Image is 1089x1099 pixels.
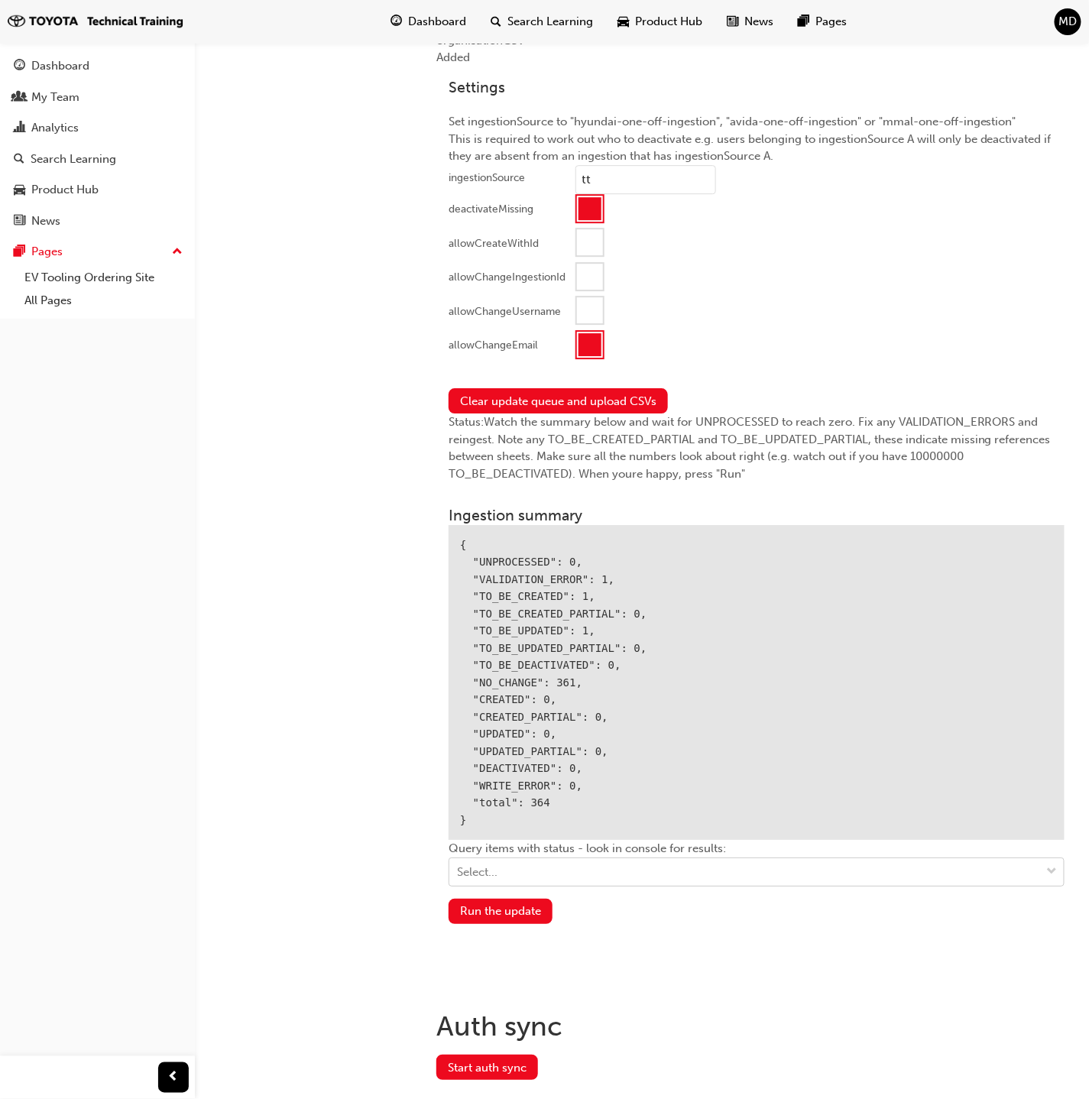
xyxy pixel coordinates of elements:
[799,12,810,31] span: pages-icon
[6,145,189,173] a: Search Learning
[14,215,25,229] span: news-icon
[6,238,189,266] button: Pages
[379,6,479,37] a: guage-iconDashboard
[18,289,189,313] a: All Pages
[31,89,79,106] div: My Team
[6,52,189,80] a: Dashboard
[449,170,525,186] div: ingestionSource
[168,1068,180,1088] span: prev-icon
[508,13,594,31] span: Search Learning
[31,212,60,230] div: News
[14,153,24,167] span: search-icon
[715,6,786,37] a: news-iconNews
[6,207,189,235] a: News
[449,413,1065,482] div: Status: Watch the summary below and wait for UNPROCESSED to reach zero. Fix any VALIDATION_ERRORS...
[6,49,189,238] button: DashboardMy TeamAnalyticsSearch LearningProduct HubNews
[391,12,403,31] span: guage-icon
[449,840,1065,899] div: Query items with status - look in console for results:
[449,388,668,413] button: Clear update queue and upload CSVs
[6,114,189,142] a: Analytics
[575,165,716,194] input: ingestionSource
[606,6,715,37] a: car-iconProduct Hub
[457,864,498,881] div: Select...
[436,1010,1077,1043] h1: Auth sync
[449,899,553,924] button: Run the update
[31,57,89,75] div: Dashboard
[636,13,703,31] span: Product Hub
[728,12,739,31] span: news-icon
[6,83,189,112] a: My Team
[618,12,630,31] span: car-icon
[1055,8,1081,35] button: MD
[14,183,25,197] span: car-icon
[14,60,25,73] span: guage-icon
[8,14,183,30] img: tt
[31,119,79,137] div: Analytics
[449,304,561,319] div: allowChangeUsername
[31,181,99,199] div: Product Hub
[449,79,1065,96] h3: Settings
[31,151,116,168] div: Search Learning
[436,49,1077,66] div: Added
[1047,862,1058,882] span: down-icon
[409,13,467,31] span: Dashboard
[449,338,538,353] div: allowChangeEmail
[449,270,566,285] div: allowChangeIngestionId
[18,266,189,290] a: EV Tooling Ordering Site
[14,91,25,105] span: people-icon
[14,122,25,135] span: chart-icon
[172,242,183,262] span: up-icon
[786,6,860,37] a: pages-iconPages
[816,13,848,31] span: Pages
[449,236,539,251] div: allowCreateWithId
[479,6,606,37] a: search-iconSearch Learning
[436,66,1077,377] div: Set ingestionSource to "hyundai-one-off-ingestion", "avida-one-off-ingestion" or "mmal-one-off-in...
[436,1055,538,1080] button: Start auth sync
[491,12,502,31] span: search-icon
[14,245,25,259] span: pages-icon
[31,243,63,261] div: Pages
[1059,13,1078,31] span: MD
[449,507,1065,524] h3: Ingestion summary
[6,176,189,204] a: Product Hub
[449,202,533,217] div: deactivateMissing
[449,525,1065,841] div: { "UNPROCESSED": 0, "VALIDATION_ERROR": 1, "TO_BE_CREATED": 1, "TO_BE_CREATED_PARTIAL": 0, "TO_BE...
[745,13,774,31] span: News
